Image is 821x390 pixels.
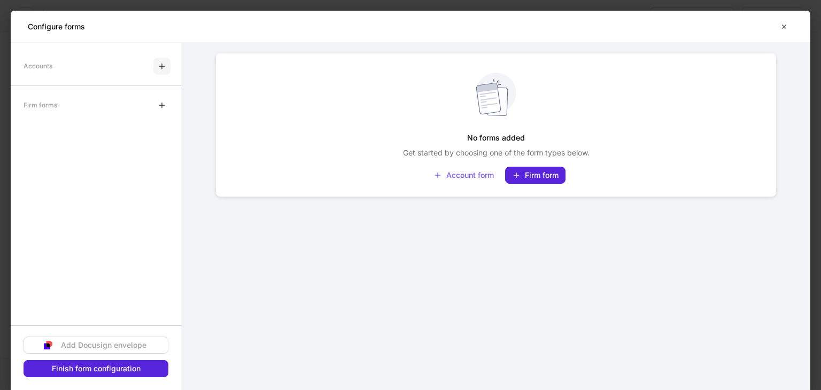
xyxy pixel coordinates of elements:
[24,360,168,377] button: Finish form configuration
[24,96,57,114] div: Firm forms
[512,171,559,180] div: Firm form
[24,57,52,75] div: Accounts
[403,147,590,158] p: Get started by choosing one of the form types below.
[467,128,525,147] h5: No forms added
[28,21,85,32] h5: Configure forms
[427,167,501,184] button: Account form
[52,365,141,372] div: Finish form configuration
[505,167,566,184] button: Firm form
[433,171,494,180] div: Account form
